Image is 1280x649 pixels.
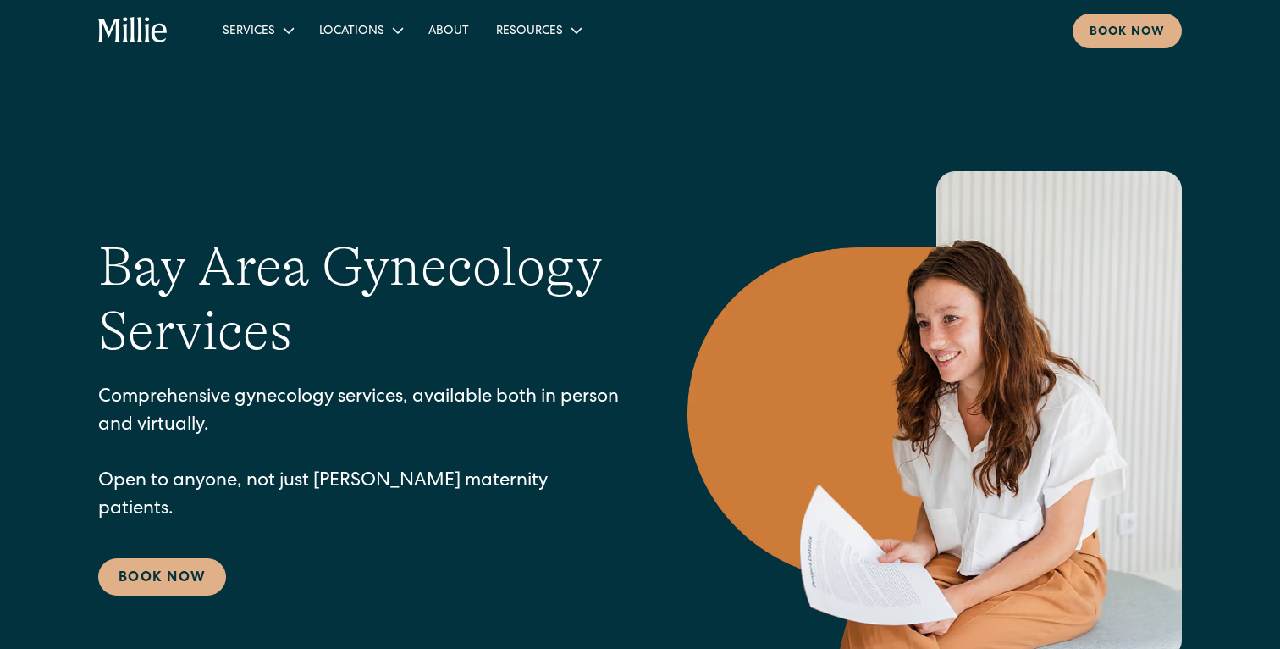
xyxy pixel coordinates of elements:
p: Comprehensive gynecology services, available both in person and virtually. Open to anyone, not ju... [98,385,620,524]
div: Resources [496,23,563,41]
div: Services [209,16,306,44]
a: About [415,16,483,44]
div: Locations [306,16,415,44]
a: Book Now [98,558,226,596]
a: Book now [1073,14,1182,48]
div: Locations [319,23,384,41]
div: Resources [483,16,593,44]
div: Book now [1090,24,1165,42]
a: home [98,17,168,44]
div: Services [223,23,275,41]
h1: Bay Area Gynecology Services [98,235,620,365]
